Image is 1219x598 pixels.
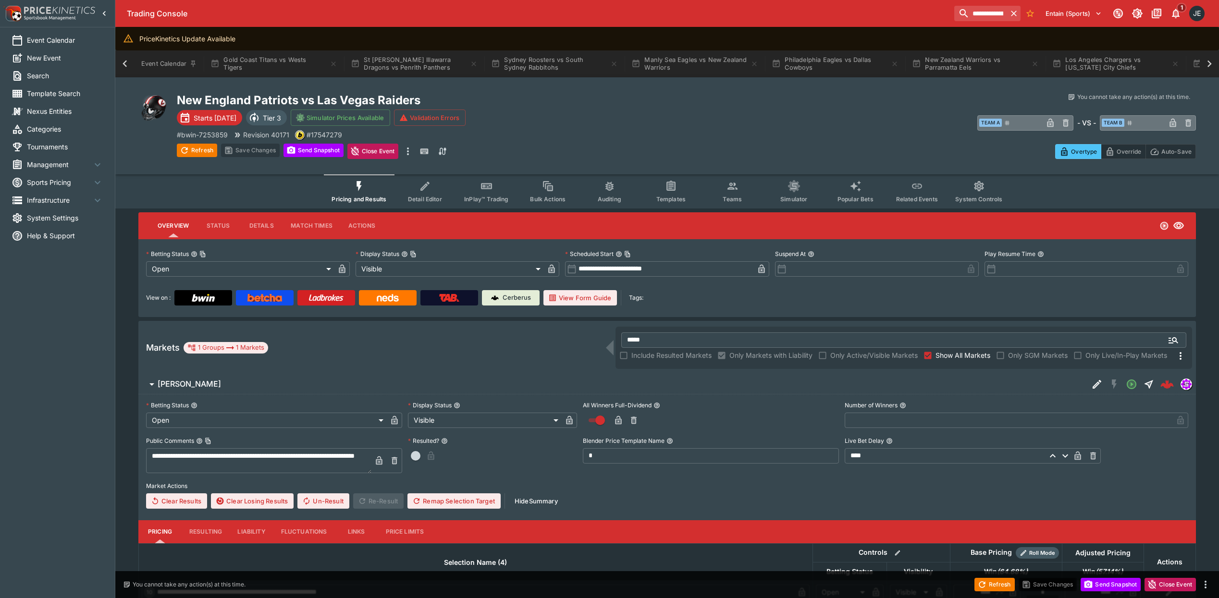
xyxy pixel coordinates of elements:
[191,251,197,257] button: Betting StatusCopy To Clipboard
[230,520,273,543] button: Liability
[629,290,643,305] label: Tags:
[1101,144,1145,159] button: Override
[891,547,904,559] button: Bulk edit
[378,520,432,543] button: Price Limits
[197,214,240,237] button: Status
[583,401,652,409] p: All Winners Full-Dividend
[177,130,228,140] p: Copy To Clipboard
[583,437,665,445] p: Blender Price Template Name
[1123,376,1140,393] button: Open
[205,50,343,77] button: Gold Coast Titans vs Wests Tigers
[3,4,22,23] img: PriceKinetics Logo
[340,214,383,237] button: Actions
[1055,144,1101,159] button: Overtype
[1077,118,1096,128] h6: - VS -
[974,578,1015,591] button: Refresh
[509,493,564,509] button: HideSummary
[1157,375,1177,394] a: 88cd4b0d-e47f-4b1e-8065-2e3e67a20533
[1160,378,1174,391] img: logo-cerberus--red.svg
[1072,566,1133,577] span: Win(57.14%)
[408,437,439,445] p: Resulted?
[491,294,499,302] img: Cerberus
[565,250,614,258] p: Scheduled Start
[297,493,349,509] button: Un-Result
[845,437,884,445] p: Live Bet Delay
[1117,146,1141,157] p: Override
[1102,119,1124,127] span: Team B
[1085,350,1167,360] span: Only Live/In-Play Markets
[146,261,334,277] div: Open
[150,214,197,237] button: Overview
[307,130,342,140] p: Copy To Clipboard
[1148,5,1165,22] button: Documentation
[1025,549,1059,557] span: Roll Mode
[410,251,417,257] button: Copy To Clipboard
[482,290,540,305] a: Cerberus
[243,130,289,140] p: Revision 40171
[407,493,501,509] button: Remap Selection Target
[454,402,460,409] button: Display Status
[766,50,904,77] button: Philadelphia Eagles vs Dallas Cowboys
[954,6,1007,21] input: search
[295,130,305,140] div: bwin
[936,350,990,360] span: Show All Markets
[27,177,92,187] span: Sports Pricing
[723,195,742,203] span: Teams
[899,402,906,409] button: Number of Winners
[408,401,452,409] p: Display Status
[27,231,103,241] span: Help & Support
[439,294,459,302] img: TabNZ
[1161,146,1192,157] p: Auto-Save
[211,493,294,509] button: Clear Losing Results
[830,350,918,360] span: Only Active/Visible Markets
[401,251,408,257] button: Display StatusCopy To Clipboard
[283,214,340,237] button: Match Times
[158,379,221,389] h6: [PERSON_NAME]
[308,294,344,302] img: Ladbrokes
[247,294,282,302] img: Betcha
[283,144,344,157] button: Send Snapshot
[408,195,442,203] span: Detail Editor
[24,16,76,20] img: Sportsbook Management
[402,144,414,159] button: more
[377,294,398,302] img: Neds
[1173,220,1184,232] svg: Visible
[196,438,203,444] button: Public CommentsCopy To Clipboard
[616,251,622,257] button: Scheduled StartCopy To Clipboard
[139,30,235,48] div: PriceKinetics Update Available
[808,251,814,257] button: Suspend At
[24,7,95,14] img: PriceKinetics
[997,566,1028,577] em: ( 64.68 %)
[973,566,1038,577] span: Win(64.68%)
[1055,144,1196,159] div: Start From
[503,293,531,303] p: Cerberus
[1040,6,1108,21] button: Select Tenant
[1077,93,1190,101] p: You cannot take any action(s) at this time.
[408,413,561,428] div: Visible
[1181,378,1192,390] div: simulator
[146,401,189,409] p: Betting Status
[1088,376,1106,393] button: Edit Detail
[199,251,206,257] button: Copy To Clipboard
[345,50,483,77] button: St [PERSON_NAME] Illawarra Dragons vs Penrith Panthers
[441,438,448,444] button: Resulted?
[296,131,304,139] img: bwin.png
[464,195,508,203] span: InPlay™ Trading
[816,566,884,577] span: Betting Status
[138,375,1088,394] button: [PERSON_NAME]
[27,142,103,152] span: Tournaments
[263,113,281,123] p: Tier 3
[626,50,764,77] button: Manly Sea Eagles vs New Zealand Warriors
[886,438,893,444] button: Live Bet Delay
[335,520,378,543] button: Links
[1186,3,1207,24] button: James Edlin
[813,543,950,562] th: Controls
[146,250,189,258] p: Betting Status
[893,566,943,577] span: Visibility
[1160,378,1174,391] div: 88cd4b0d-e47f-4b1e-8065-2e3e67a20533
[205,438,211,444] button: Copy To Clipboard
[1145,578,1196,591] button: Close Event
[1177,3,1187,12] span: 1
[530,195,566,203] span: Bulk Actions
[896,195,938,203] span: Related Events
